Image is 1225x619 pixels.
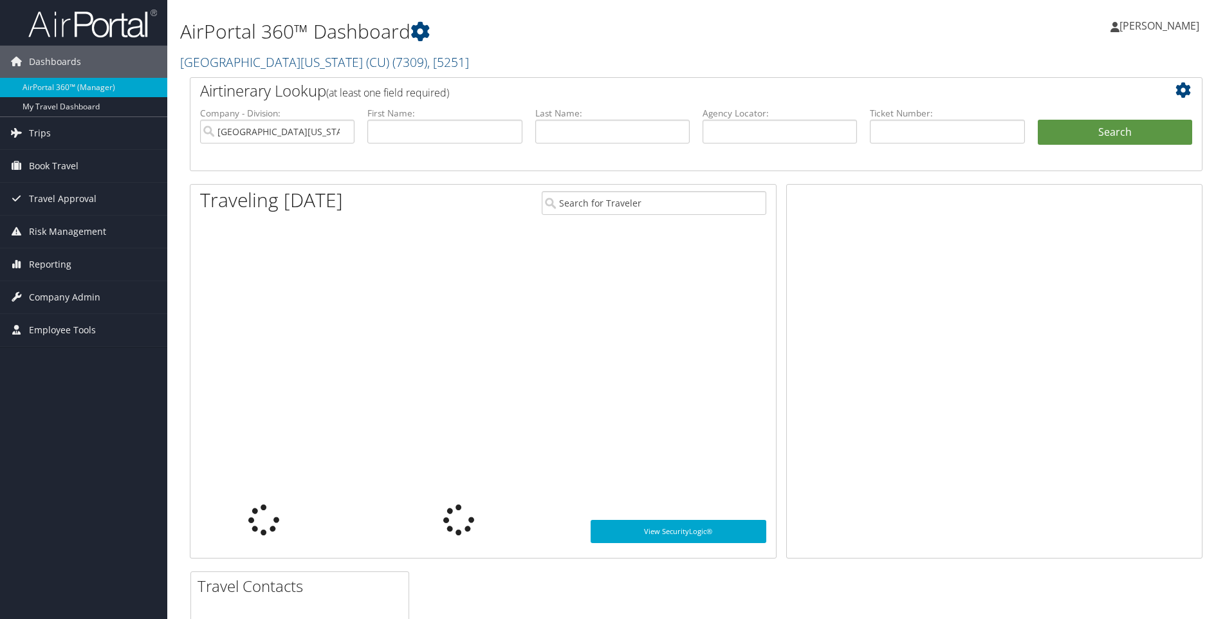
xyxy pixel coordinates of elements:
[542,191,766,215] input: Search for Traveler
[870,107,1024,120] label: Ticket Number:
[427,53,469,71] span: , [ 5251 ]
[29,150,78,182] span: Book Travel
[1119,19,1199,33] span: [PERSON_NAME]
[392,53,427,71] span: ( 7309 )
[29,117,51,149] span: Trips
[29,248,71,281] span: Reporting
[29,281,100,313] span: Company Admin
[1110,6,1212,45] a: [PERSON_NAME]
[180,18,868,45] h1: AirPortal 360™ Dashboard
[29,183,97,215] span: Travel Approval
[29,216,106,248] span: Risk Management
[1038,120,1192,145] button: Search
[198,575,409,597] h2: Travel Contacts
[28,8,157,39] img: airportal-logo.png
[200,80,1108,102] h2: Airtinerary Lookup
[703,107,857,120] label: Agency Locator:
[326,86,449,100] span: (at least one field required)
[29,314,96,346] span: Employee Tools
[29,46,81,78] span: Dashboards
[180,53,469,71] a: [GEOGRAPHIC_DATA][US_STATE] (CU)
[200,187,343,214] h1: Traveling [DATE]
[591,520,766,543] a: View SecurityLogic®
[367,107,522,120] label: First Name:
[535,107,690,120] label: Last Name:
[200,107,355,120] label: Company - Division:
